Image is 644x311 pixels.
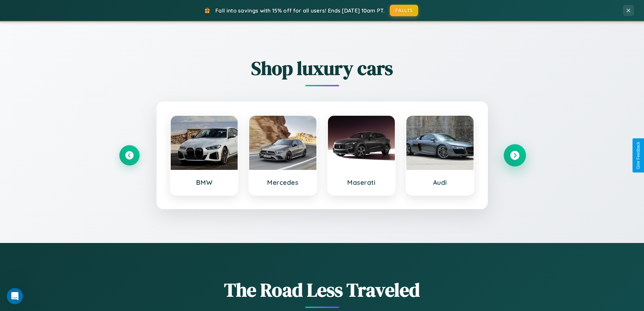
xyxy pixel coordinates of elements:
[177,178,231,186] h3: BMW
[7,288,23,304] iframe: Intercom live chat
[215,7,385,14] span: Fall into savings with 15% off for all users! Ends [DATE] 10am PT.
[390,5,418,16] button: FALL15
[335,178,388,186] h3: Maserati
[636,142,641,169] div: Give Feedback
[119,55,525,81] h2: Shop luxury cars
[119,277,525,303] h1: The Road Less Traveled
[256,178,310,186] h3: Mercedes
[413,178,467,186] h3: Audi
